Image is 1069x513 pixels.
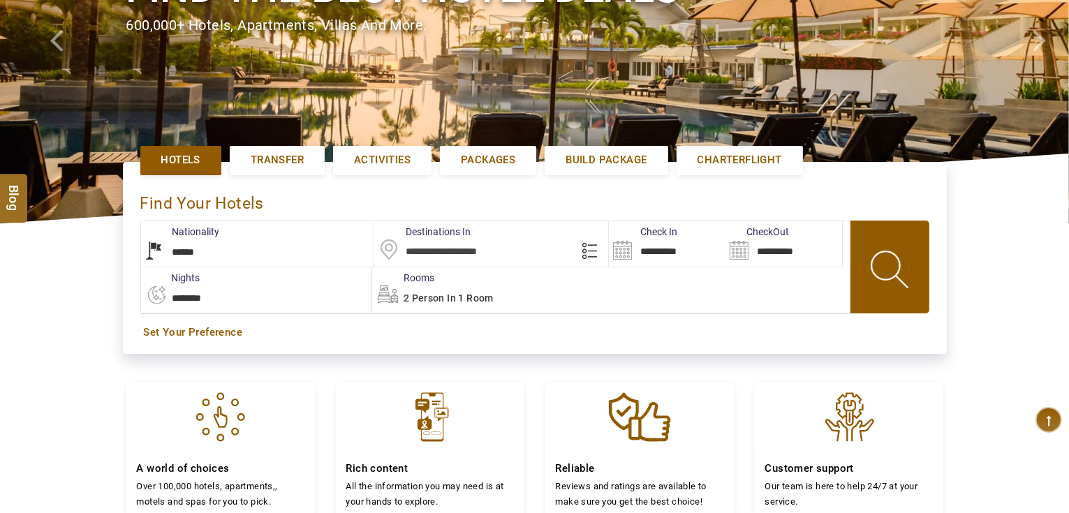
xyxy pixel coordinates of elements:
[140,179,929,221] div: Find Your Hotels
[556,479,723,509] p: Reviews and ratings are available to make sure you get the best choice!
[5,184,23,196] span: Blog
[140,146,221,174] a: Hotels
[725,221,842,267] input: Search
[404,292,494,304] span: 2 Person in 1 Room
[141,225,220,239] label: Nationality
[137,479,304,509] p: Over 100,000 hotels, apartments,, motels and spas for you to pick.
[374,225,471,239] label: Destinations In
[161,153,200,168] span: Hotels
[566,153,647,168] span: Build Package
[144,325,926,340] a: Set Your Preference
[725,225,789,239] label: CheckOut
[698,153,782,168] span: Charterflight
[765,479,933,509] p: Our team is here to help 24/7 at your service.
[677,146,803,174] a: Charterflight
[765,462,933,475] h4: Customer support
[230,146,325,174] a: Transfer
[545,146,668,174] a: Build Package
[137,462,304,475] h4: A world of choices
[346,479,514,509] p: All the information you may need is at your hands to explore.
[556,462,723,475] h4: Reliable
[126,15,943,36] div: 600,000+ hotels, apartments, villas and more.
[354,153,411,168] span: Activities
[140,271,200,285] label: nights
[346,462,514,475] h4: Rich content
[440,146,536,174] a: Packages
[333,146,432,174] a: Activities
[609,225,677,239] label: Check In
[372,271,434,285] label: Rooms
[251,153,304,168] span: Transfer
[461,153,515,168] span: Packages
[609,221,725,267] input: Search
